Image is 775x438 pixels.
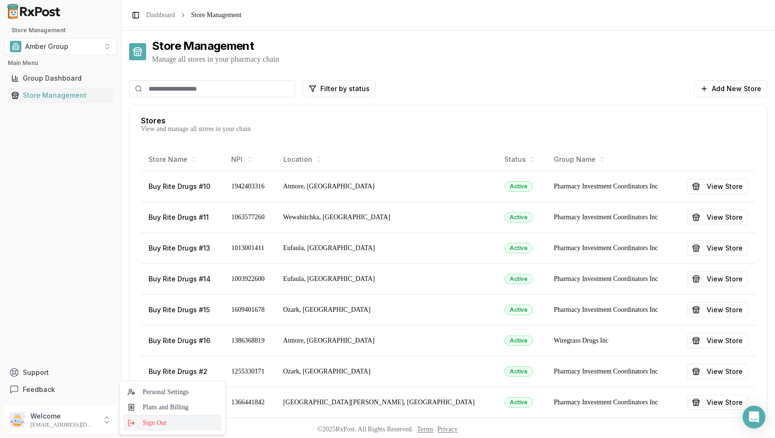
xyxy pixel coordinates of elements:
td: Buy Rite Drugs #11 [141,202,224,233]
div: Active [504,335,533,346]
a: Dashboard [146,10,175,20]
p: Welcome [30,411,96,421]
span: Personal Settings [128,388,218,397]
a: Group Dashboard [8,70,113,87]
td: Buy Rite Drugs #15 [141,294,224,325]
button: Feedback [4,381,117,398]
td: Wewahitchka, [GEOGRAPHIC_DATA] [276,202,497,233]
button: View Store [687,271,748,287]
span: Filter by status [320,84,370,93]
h2: Main Menu [8,59,113,67]
td: Atmore, [GEOGRAPHIC_DATA] [276,325,497,356]
div: Group Dashboard [11,74,110,83]
td: 1609401678 [224,294,276,325]
span: Amber Group [25,42,68,51]
span: Sign Out [128,419,218,428]
td: 1003922600 [224,263,276,294]
td: Buy Rite Drugs #2 [141,356,224,387]
td: Eufaula, [GEOGRAPHIC_DATA] [276,263,497,294]
button: Store Management [4,88,117,103]
button: View Store [687,210,748,225]
span: Manage all stores in your pharmacy chain [152,55,279,63]
td: Buy Rite Drugs #10 [141,171,224,202]
button: View Store [687,241,748,256]
button: Group Dashboard [4,71,117,86]
button: View Store [687,333,748,348]
td: Atmore, [GEOGRAPHIC_DATA] [276,171,497,202]
div: Active [504,243,533,253]
button: View Store [687,179,748,194]
button: Add New Store [694,80,767,97]
div: NPI [232,155,268,164]
span: Store Management [191,10,242,20]
button: View Store [687,302,748,317]
td: 1366441842 [224,387,276,418]
a: Terms [417,426,434,433]
p: [EMAIL_ADDRESS][DOMAIN_NAME] [30,421,96,429]
a: Personal Settings [124,385,222,400]
button: View Store [687,364,748,379]
div: Active [504,212,533,223]
span: Feedback [23,385,55,394]
img: RxPost Logo [4,4,65,19]
td: Pharmacy Investment Coordinators Inc [546,294,674,325]
td: 1942403316 [224,171,276,202]
td: Pharmacy Investment Coordinators Inc [546,263,674,294]
td: Eufaula, [GEOGRAPHIC_DATA] [276,233,497,263]
td: 1063577260 [224,202,276,233]
div: Active [504,305,533,315]
div: Store Management [11,91,110,100]
td: 1255330171 [224,356,276,387]
td: 1013001411 [224,233,276,263]
button: Select a view [4,38,117,55]
div: Location [283,155,490,164]
td: Pharmacy Investment Coordinators Inc [546,171,674,202]
button: Filter by status [303,80,376,97]
div: View and manage all stores in your chain [141,124,756,134]
td: Wiregrass Drugs Inc [546,325,674,356]
button: Sign Out [124,415,222,431]
img: User avatar [9,412,25,428]
a: Privacy [438,426,458,433]
div: Open Intercom Messenger [743,406,766,429]
div: Stores [141,117,756,124]
h1: Store Management [152,38,279,54]
div: Status [504,155,539,164]
td: Pharmacy Investment Coordinators Inc [546,233,674,263]
button: Support [4,364,117,381]
button: View Store [687,395,748,410]
div: Active [504,397,533,408]
div: Store Name [149,155,216,164]
td: Buy Rite Drugs #14 [141,263,224,294]
div: Active [504,181,533,192]
h2: Store Management [4,27,117,34]
td: Pharmacy Investment Coordinators Inc [546,202,674,233]
td: Pharmacy Investment Coordinators Inc [546,387,674,418]
div: Group Name [554,155,666,164]
div: Active [504,274,533,284]
a: Store Management [8,87,113,104]
td: Ozark, [GEOGRAPHIC_DATA] [276,294,497,325]
span: Plans and Billing [128,403,218,412]
td: Ozark, [GEOGRAPHIC_DATA] [276,356,497,387]
nav: breadcrumb [146,10,242,20]
td: Buy Rite Drugs #16 [141,325,224,356]
td: [GEOGRAPHIC_DATA][PERSON_NAME], [GEOGRAPHIC_DATA] [276,387,497,418]
div: Active [504,366,533,377]
td: Pharmacy Investment Coordinators Inc [546,356,674,387]
td: Buy Rite Drugs #13 [141,233,224,263]
a: Plans and Billing [124,400,222,415]
td: 1386368819 [224,325,276,356]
